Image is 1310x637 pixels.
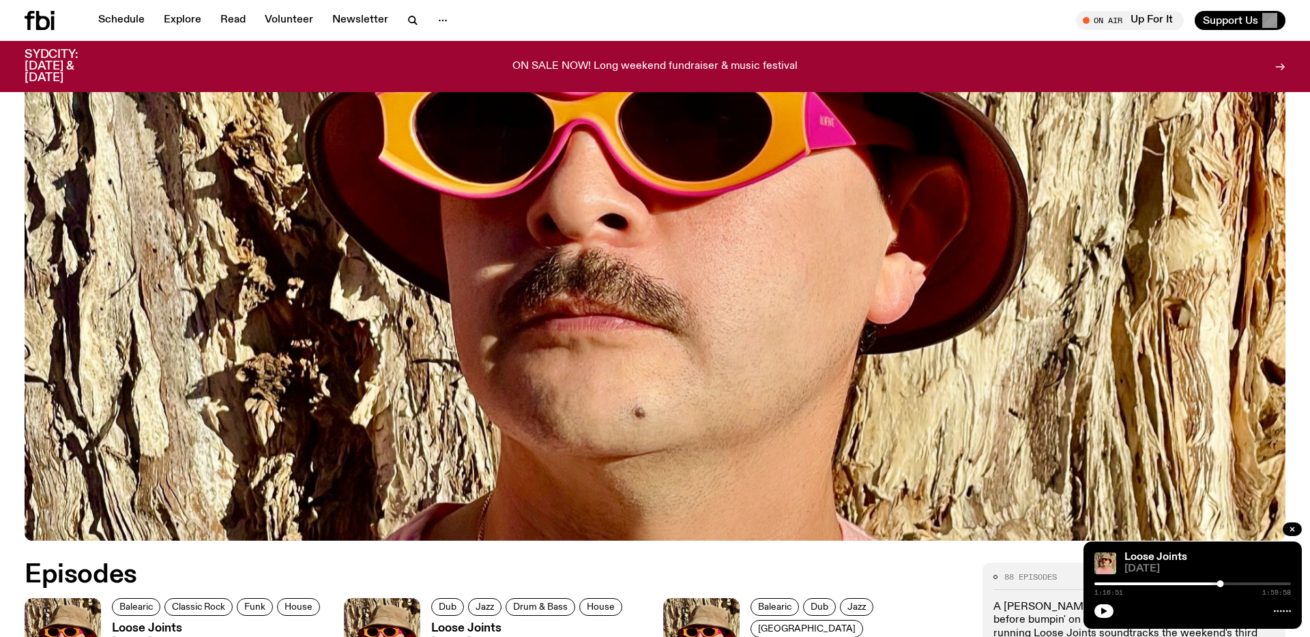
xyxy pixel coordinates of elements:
a: Balearic [751,598,799,616]
span: Dub [439,602,456,612]
span: House [285,602,312,612]
span: Funk [244,602,265,612]
span: Balearic [119,602,153,612]
a: Dub [803,598,836,616]
button: Support Us [1195,11,1285,30]
a: Newsletter [324,11,396,30]
button: On AirUp For It [1076,11,1184,30]
span: House [587,602,615,612]
span: 1:59:58 [1262,589,1291,596]
a: Explore [156,11,209,30]
span: 1:16:51 [1094,589,1123,596]
a: Drum & Bass [506,598,575,616]
a: Volunteer [257,11,321,30]
span: [GEOGRAPHIC_DATA] [758,623,856,634]
a: Jazz [468,598,501,616]
h3: Loose Joints [112,623,324,634]
h2: Episodes [25,563,860,587]
a: Read [212,11,254,30]
a: Jazz [840,598,873,616]
span: Jazz [476,602,494,612]
a: Balearic [112,598,160,616]
span: Support Us [1203,14,1258,27]
h3: SYDCITY: [DATE] & [DATE] [25,49,112,84]
p: ON SALE NOW! Long weekend fundraiser & music festival [512,61,798,73]
h3: Loose Joints [431,623,626,634]
a: House [277,598,320,616]
span: Balearic [758,602,791,612]
a: Schedule [90,11,153,30]
a: Classic Rock [164,598,233,616]
img: Tyson stands in front of a paperbark tree wearing orange sunglasses, a suede bucket hat and a pin... [1094,552,1116,574]
a: Loose Joints [1124,552,1187,563]
a: Dub [431,598,464,616]
a: House [579,598,622,616]
span: Classic Rock [172,602,225,612]
span: Dub [811,602,828,612]
span: [DATE] [1124,564,1291,574]
span: 88 episodes [1004,574,1057,581]
span: Jazz [847,602,866,612]
a: Funk [237,598,273,616]
span: Drum & Bass [513,602,568,612]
